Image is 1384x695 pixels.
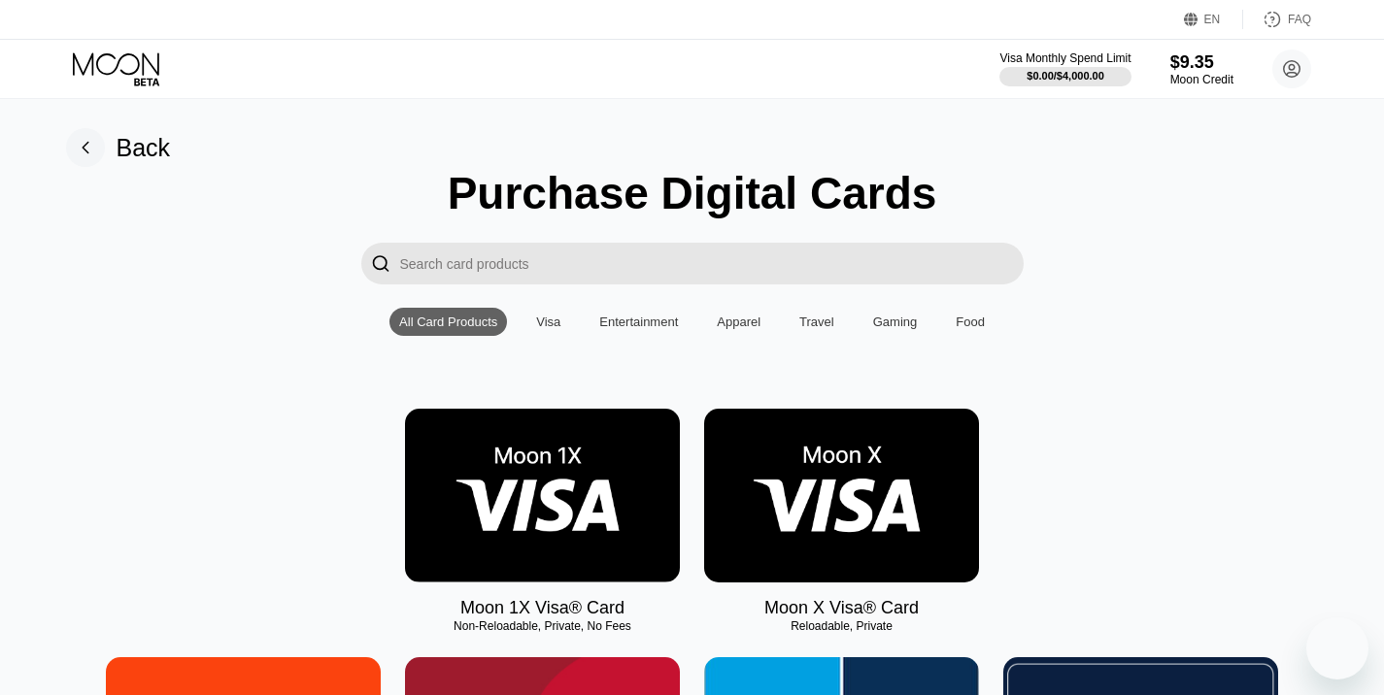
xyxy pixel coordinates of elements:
div: Moon 1X Visa® Card [460,598,624,618]
div: Food [956,314,985,329]
div: Purchase Digital Cards [448,167,937,219]
div: $9.35Moon Credit [1170,52,1233,86]
div: Visa [526,308,570,336]
div: Visa Monthly Spend Limit [999,51,1131,65]
div: All Card Products [389,308,507,336]
div: Gaming [873,314,918,329]
div: Apparel [717,314,760,329]
div:  [371,252,390,275]
div: Food [946,308,995,336]
div: Visa Monthly Spend Limit$0.00/$4,000.00 [999,51,1131,86]
div: EN [1204,13,1221,26]
div: $0.00 / $4,000.00 [1027,70,1104,82]
iframe: Button to launch messaging window [1306,617,1368,679]
div: EN [1184,10,1243,29]
div: Reloadable, Private [704,619,979,633]
div: $9.35 [1170,52,1233,73]
div: Non-Reloadable, Private, No Fees [405,619,680,633]
div: Travel [790,308,844,336]
div: Moon X Visa® Card [764,598,919,618]
div: Back [117,134,171,162]
div: FAQ [1288,13,1311,26]
div: Moon Credit [1170,73,1233,86]
div: Apparel [707,308,770,336]
input: Search card products [400,243,1024,284]
div: Entertainment [599,314,678,329]
div: All Card Products [399,314,497,329]
div: Visa [536,314,560,329]
div: FAQ [1243,10,1311,29]
div: Entertainment [590,308,688,336]
div:  [361,243,400,284]
div: Travel [799,314,834,329]
div: Back [66,128,171,167]
div: Gaming [863,308,928,336]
